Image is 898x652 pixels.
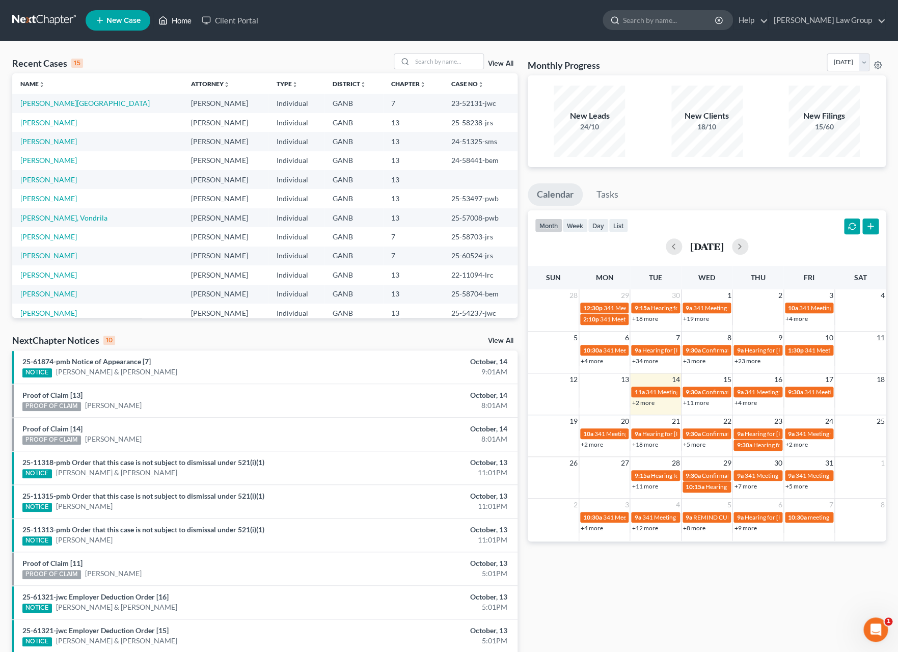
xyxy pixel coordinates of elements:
span: 9:15a [634,472,649,479]
a: Tasks [587,183,628,206]
td: Individual [268,285,324,304]
span: 25 [876,415,886,427]
span: Hearing for [PERSON_NAME] [705,483,785,491]
td: [PERSON_NAME] [183,304,268,322]
span: 12 [568,373,579,386]
div: NOTICE [22,637,52,646]
a: Attorneyunfold_more [191,80,230,88]
a: [PERSON_NAME], Vondrila [20,213,107,222]
td: GANB [324,208,383,227]
a: +9 more [734,524,756,532]
span: 15 [722,373,732,386]
div: NOTICE [22,604,52,613]
i: unfold_more [360,81,366,88]
a: +3 more [683,357,705,365]
td: 13 [383,208,443,227]
span: Confirmation Hearing for [PERSON_NAME] [702,430,819,438]
a: [PERSON_NAME] [20,251,77,260]
span: Mon [595,273,613,282]
input: Search by name... [412,54,483,69]
span: 29 [619,289,630,302]
h3: Monthly Progress [528,59,600,71]
td: 25-53497-pwb [443,189,518,208]
span: Wed [698,273,715,282]
div: 15/60 [788,122,860,132]
a: 25-11315-pmb Order that this case is not subject to dismissal under 521(i)(1) [22,492,264,500]
span: Hearing for [PERSON_NAME] [753,441,832,449]
a: [PERSON_NAME] & [PERSON_NAME] [56,602,177,612]
a: +18 more [632,315,658,322]
td: [PERSON_NAME] [183,265,268,284]
span: 14 [671,373,681,386]
td: Individual [268,132,324,151]
span: 9a [737,346,743,354]
a: [PERSON_NAME] [56,501,113,511]
div: NOTICE [22,503,52,512]
a: [PERSON_NAME] & [PERSON_NAME] [56,367,177,377]
span: 10a [583,430,593,438]
a: +18 more [632,441,658,448]
div: October, 13 [352,491,507,501]
td: 25-60524-jrs [443,247,518,265]
span: 9a [686,304,692,312]
span: 9a [634,346,641,354]
div: October, 13 [352,558,507,568]
td: 13 [383,113,443,132]
div: October, 14 [352,357,507,367]
div: 11:01PM [352,535,507,545]
td: GANB [324,247,383,265]
a: View All [488,60,513,67]
a: [PERSON_NAME] [56,535,113,545]
span: 9:30a [788,388,803,396]
td: [PERSON_NAME] [183,227,268,246]
td: [PERSON_NAME] [183,208,268,227]
a: Proof of Claim [14] [22,424,83,433]
td: 13 [383,285,443,304]
span: Confirmation Hearing for [PERSON_NAME] & [PERSON_NAME] [702,472,873,479]
a: [PERSON_NAME] [85,400,142,411]
span: 10:30a [583,513,602,521]
span: 341 Meeting for [PERSON_NAME] [799,304,891,312]
span: 341 Meeting for [PERSON_NAME][US_STATE] [604,304,726,312]
td: Individual [268,304,324,322]
span: 4 [880,289,886,302]
div: 15 [71,59,83,68]
a: +8 more [683,524,705,532]
span: Hearing for [PERSON_NAME] & [PERSON_NAME] [744,346,878,354]
td: Individual [268,208,324,227]
div: 8:01AM [352,400,507,411]
span: 2 [573,499,579,511]
span: Hearing for [PERSON_NAME] [650,304,730,312]
div: PROOF OF CLAIM [22,436,81,445]
span: Hearing for [PERSON_NAME] [650,472,730,479]
a: [PERSON_NAME] [20,194,77,203]
td: 22-11094-lrc [443,265,518,284]
span: 11a [634,388,644,396]
a: 25-61874-pmb Notice of Appearance [7] [22,357,151,366]
td: [PERSON_NAME] [183,189,268,208]
td: 13 [383,189,443,208]
td: Individual [268,151,324,170]
td: 25-57008-pwb [443,208,518,227]
i: unfold_more [477,81,483,88]
td: 7 [383,227,443,246]
td: GANB [324,265,383,284]
td: 13 [383,132,443,151]
a: [PERSON_NAME] [20,309,77,317]
a: View All [488,337,513,344]
a: +23 more [734,357,760,365]
span: 341 Meeting for [PERSON_NAME] [603,346,695,354]
a: +4 more [734,399,756,406]
a: +19 more [683,315,709,322]
span: 341 Meeting for [PERSON_NAME] [594,430,686,438]
span: 10a [788,304,798,312]
td: GANB [324,285,383,304]
span: Hearing for [PERSON_NAME] [744,430,824,438]
span: 341 Meeting for [PERSON_NAME] [645,388,737,396]
span: 23 [773,415,783,427]
td: 25-58704-bem [443,285,518,304]
a: +12 more [632,524,658,532]
td: GANB [324,94,383,113]
span: 1 [880,457,886,469]
a: Proof of Claim [13] [22,391,83,399]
